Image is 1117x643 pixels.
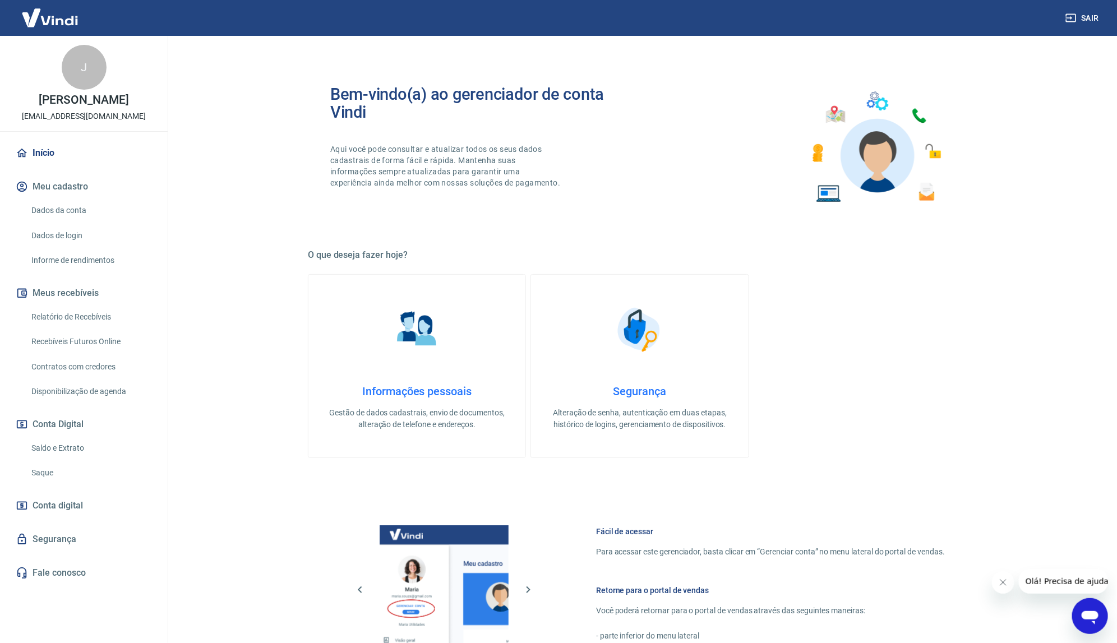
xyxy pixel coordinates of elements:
[330,85,640,121] h2: Bem-vindo(a) ao gerenciador de conta Vindi
[992,571,1014,594] iframe: Fechar mensagem
[596,585,945,596] h6: Retorne para o portal de vendas
[330,144,562,188] p: Aqui você pode consultar e atualizar todos os seus dados cadastrais de forma fácil e rápida. Mant...
[596,546,945,558] p: Para acessar este gerenciador, basta clicar em “Gerenciar conta” no menu lateral do portal de ven...
[13,141,154,165] a: Início
[33,498,83,514] span: Conta digital
[13,281,154,306] button: Meus recebíveis
[22,110,146,122] p: [EMAIL_ADDRESS][DOMAIN_NAME]
[1019,569,1108,594] iframe: Mensagem da empresa
[1072,598,1108,634] iframe: Botão para abrir a janela de mensagens
[27,306,154,329] a: Relatório de Recebíveis
[802,85,949,209] img: Imagem de um avatar masculino com diversos icones exemplificando as funcionalidades do gerenciado...
[27,224,154,247] a: Dados de login
[326,407,507,431] p: Gestão de dados cadastrais, envio de documentos, alteração de telefone e endereços.
[308,274,526,458] a: Informações pessoaisInformações pessoaisGestão de dados cadastrais, envio de documentos, alteraçã...
[596,630,945,642] p: - parte inferior do menu lateral
[27,437,154,460] a: Saldo e Extrato
[1063,8,1104,29] button: Sair
[13,1,86,35] img: Vindi
[596,526,945,537] h6: Fácil de acessar
[530,274,749,458] a: SegurançaSegurançaAlteração de senha, autenticação em duas etapas, histórico de logins, gerenciam...
[27,461,154,484] a: Saque
[612,302,668,358] img: Segurança
[13,493,154,518] a: Conta digital
[27,199,154,222] a: Dados da conta
[13,412,154,437] button: Conta Digital
[389,302,445,358] img: Informações pessoais
[13,174,154,199] button: Meu cadastro
[549,407,730,431] p: Alteração de senha, autenticação em duas etapas, histórico de logins, gerenciamento de dispositivos.
[326,385,507,398] h4: Informações pessoais
[13,561,154,585] a: Fale conosco
[549,385,730,398] h4: Segurança
[27,330,154,353] a: Recebíveis Futuros Online
[62,45,107,90] div: J
[27,249,154,272] a: Informe de rendimentos
[27,355,154,378] a: Contratos com credores
[39,94,128,106] p: [PERSON_NAME]
[13,527,154,552] a: Segurança
[308,249,972,261] h5: O que deseja fazer hoje?
[7,8,94,17] span: Olá! Precisa de ajuda?
[27,380,154,403] a: Disponibilização de agenda
[596,605,945,617] p: Você poderá retornar para o portal de vendas através das seguintes maneiras:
